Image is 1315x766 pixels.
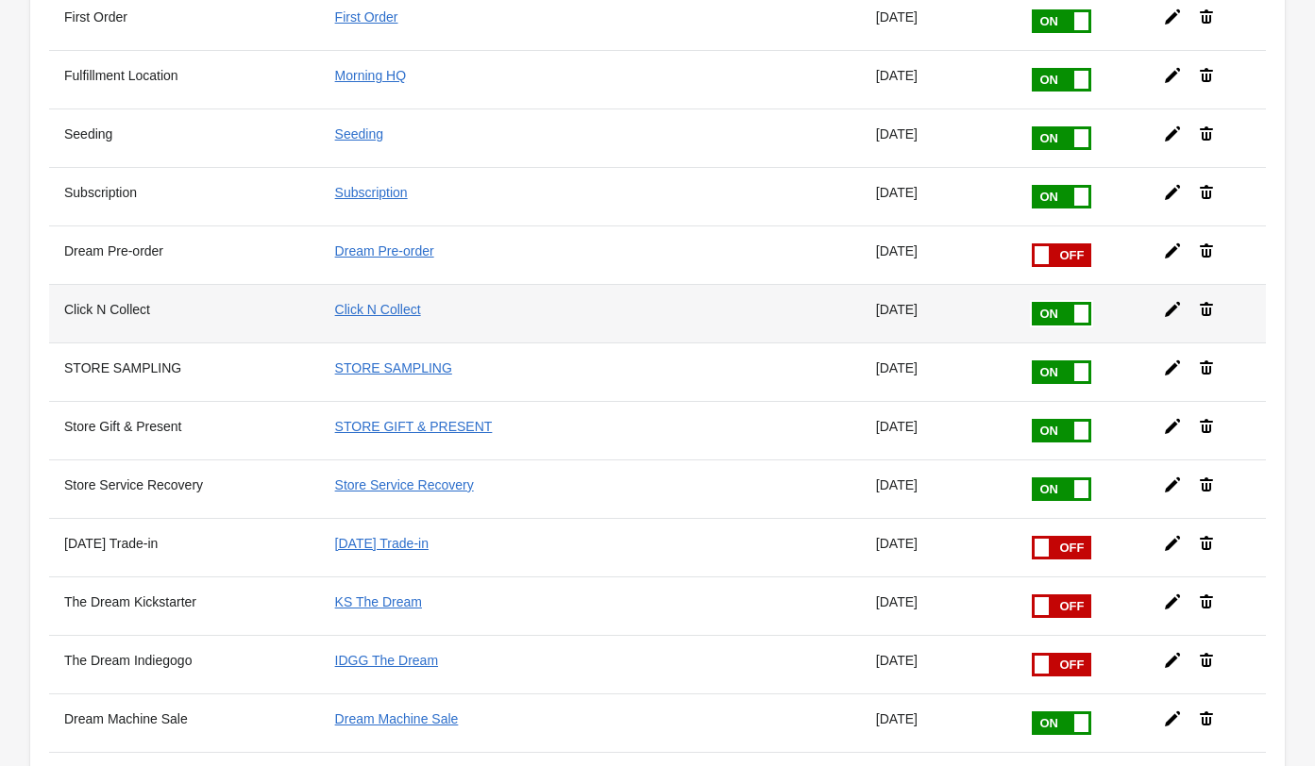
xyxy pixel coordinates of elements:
th: Click N Collect [49,284,320,342]
td: [DATE] [861,225,1016,284]
th: Dream Machine Sale [49,693,320,752]
th: The Dream Kickstarter [49,576,320,635]
td: [DATE] [861,518,1016,576]
th: The Dream Indiegogo [49,635,320,693]
td: [DATE] [861,284,1016,342]
td: [DATE] [861,635,1016,693]
a: Seeding [335,126,383,142]
a: Store Service Recovery [335,477,474,492]
th: Fulfillment Location [49,50,320,108]
a: STORE GIFT & PRESENT [335,419,493,434]
td: [DATE] [861,459,1016,518]
a: Dream Pre-order [335,243,434,258]
a: Morning HQ [335,68,406,83]
th: Dream Pre-order [49,225,320,284]
td: [DATE] [861,50,1016,108]
a: [DATE] Trade-in [335,536,429,551]
th: Subscription [49,167,320,225]
td: [DATE] [861,576,1016,635]
th: [DATE] Trade-in [49,518,320,576]
a: KS The Dream [335,594,422,609]
td: [DATE] [861,693,1016,752]
a: STORE SAMPLING [335,360,452,375]
a: Dream Machine Sale [335,711,459,726]
a: Click N Collect [335,302,421,317]
td: [DATE] [861,342,1016,401]
td: [DATE] [861,167,1016,225]
a: IDGG The Dream [335,653,438,668]
th: STORE SAMPLING [49,342,320,401]
a: First Order [335,9,398,25]
th: Seeding [49,108,320,167]
a: Subscription [335,185,408,200]
th: Store Service Recovery [49,459,320,518]
th: Store Gift & Present [49,401,320,459]
td: [DATE] [861,401,1016,459]
td: [DATE] [861,108,1016,167]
